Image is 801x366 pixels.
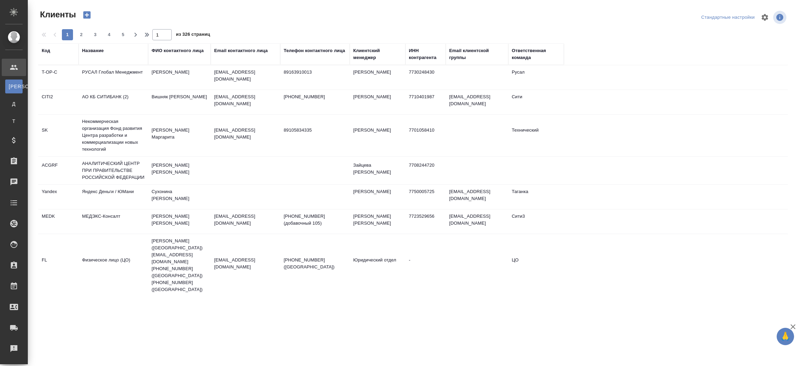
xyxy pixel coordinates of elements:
td: [PERSON_NAME] [PERSON_NAME] [350,209,405,234]
td: [EMAIL_ADDRESS][DOMAIN_NAME] [446,90,508,114]
td: Сити3 [508,209,564,234]
div: ИНН контрагента [409,47,442,61]
button: 5 [118,29,129,40]
td: 7730248430 [405,65,446,90]
td: ЦО [508,253,564,277]
span: 4 [104,31,115,38]
p: [EMAIL_ADDRESS][DOMAIN_NAME] [214,213,277,227]
p: [EMAIL_ADDRESS][DOMAIN_NAME] [214,127,277,141]
td: - [405,253,446,277]
div: Телефон контактного лица [284,47,345,54]
div: ФИО контактного лица [152,47,204,54]
td: [PERSON_NAME] [350,90,405,114]
td: [PERSON_NAME] [350,65,405,90]
button: Создать [79,9,95,21]
td: Сухонина [PERSON_NAME] [148,185,211,209]
span: Д [9,100,19,107]
p: [EMAIL_ADDRESS][DOMAIN_NAME] [214,257,277,271]
p: 89105834335 [284,127,346,134]
p: [PHONE_NUMBER] (добавочный 105) [284,213,346,227]
div: Код [42,47,50,54]
td: АНАЛИТИЧЕСКИЙ ЦЕНТР ПРИ ПРАВИТЕЛЬСТВЕ РОССИЙСКОЙ ФЕДЕРАЦИИ [79,157,148,184]
td: Юридический отдел [350,253,405,277]
td: 7710401987 [405,90,446,114]
span: 🙏 [779,329,791,344]
td: ACGRF [38,158,79,183]
td: MEDK [38,209,79,234]
td: Русал [508,65,564,90]
span: Клиенты [38,9,76,20]
td: [PERSON_NAME] [PERSON_NAME] [148,158,211,183]
div: split button [699,12,756,23]
span: 5 [118,31,129,38]
span: Посмотреть информацию [773,11,788,24]
div: Ответственная команда [512,47,560,61]
td: 7723529656 [405,209,446,234]
button: 4 [104,29,115,40]
div: Клиентский менеджер [353,47,402,61]
div: Название [82,47,104,54]
span: 2 [76,31,87,38]
td: [PERSON_NAME] [350,123,405,148]
a: [PERSON_NAME] [5,80,23,93]
span: из 326 страниц [176,30,210,40]
td: [PERSON_NAME] ([GEOGRAPHIC_DATA]) [EMAIL_ADDRESS][DOMAIN_NAME] [PHONE_NUMBER] ([GEOGRAPHIC_DATA])... [148,234,211,297]
button: 🙏 [777,328,794,345]
button: 3 [90,29,101,40]
td: [EMAIL_ADDRESS][DOMAIN_NAME] [446,209,508,234]
td: Физическое лицо (ЦО) [79,253,148,277]
td: [PERSON_NAME] Маргарита [148,123,211,148]
div: Email контактного лица [214,47,268,54]
td: 7701058410 [405,123,446,148]
td: FL [38,253,79,277]
a: Т [5,114,23,128]
button: 2 [76,29,87,40]
td: Таганка [508,185,564,209]
p: [EMAIL_ADDRESS][DOMAIN_NAME] [214,69,277,83]
td: T-OP-C [38,65,79,90]
td: Сити [508,90,564,114]
td: [PERSON_NAME] [PERSON_NAME] [148,209,211,234]
td: [EMAIL_ADDRESS][DOMAIN_NAME] [446,185,508,209]
p: [PHONE_NUMBER] ([GEOGRAPHIC_DATA]) [284,257,346,271]
span: 3 [90,31,101,38]
a: Д [5,97,23,111]
td: РУСАЛ Глобал Менеджмент [79,65,148,90]
span: Настроить таблицу [756,9,773,26]
td: [PERSON_NAME] [350,185,405,209]
p: 89163910013 [284,69,346,76]
p: [PHONE_NUMBER] [284,93,346,100]
td: SK [38,123,79,148]
td: Yandex [38,185,79,209]
td: 7708244720 [405,158,446,183]
td: Вишняк [PERSON_NAME] [148,90,211,114]
span: Т [9,118,19,125]
td: 7750005725 [405,185,446,209]
td: CITI2 [38,90,79,114]
td: [PERSON_NAME] [148,65,211,90]
td: Яндекс Деньги / ЮМани [79,185,148,209]
div: Email клиентской группы [449,47,505,61]
td: МЕДЭКС-Консалт [79,209,148,234]
td: Некоммерческая организация Фонд развития Центра разработки и коммерциализации новых технологий [79,115,148,156]
td: Технический [508,123,564,148]
td: АО КБ СИТИБАНК (2) [79,90,148,114]
p: [EMAIL_ADDRESS][DOMAIN_NAME] [214,93,277,107]
td: Зайцева [PERSON_NAME] [350,158,405,183]
span: [PERSON_NAME] [9,83,19,90]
